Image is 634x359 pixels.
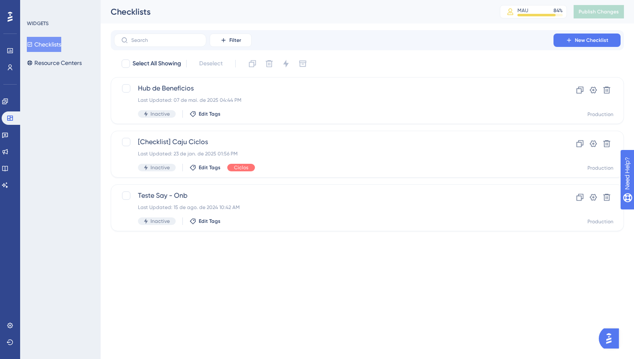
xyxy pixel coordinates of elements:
[199,111,221,117] span: Edit Tags
[599,326,624,351] iframe: UserGuiding AI Assistant Launcher
[151,218,170,225] span: Inactive
[138,83,530,93] span: Hub de Benefícios
[138,137,530,147] span: [Checklist] Caju Ciclos
[575,37,608,44] span: New Checklist
[199,218,221,225] span: Edit Tags
[229,37,241,44] span: Filter
[20,2,52,12] span: Need Help?
[553,7,563,14] div: 84 %
[138,97,530,103] div: Last Updated: 07 de mai. de 2025 04:44 PM
[111,6,479,18] div: Checklists
[199,59,223,69] span: Deselect
[151,164,170,171] span: Inactive
[574,5,624,18] button: Publish Changes
[210,34,252,47] button: Filter
[131,37,199,43] input: Search
[190,218,221,225] button: Edit Tags
[234,164,248,171] span: Ciclos
[199,164,221,171] span: Edit Tags
[151,111,170,117] span: Inactive
[553,34,621,47] button: New Checklist
[133,59,181,69] span: Select All Showing
[192,56,230,71] button: Deselect
[27,37,61,52] button: Checklists
[579,8,619,15] span: Publish Changes
[190,164,221,171] button: Edit Tags
[27,55,82,70] button: Resource Centers
[138,191,530,201] span: Teste Say - Onb
[517,7,528,14] div: MAU
[587,165,613,171] div: Production
[138,204,530,211] div: Last Updated: 15 de ago. de 2024 10:42 AM
[587,111,613,118] div: Production
[190,111,221,117] button: Edit Tags
[587,218,613,225] div: Production
[27,20,49,27] div: WIDGETS
[138,150,530,157] div: Last Updated: 23 de jan. de 2025 01:56 PM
